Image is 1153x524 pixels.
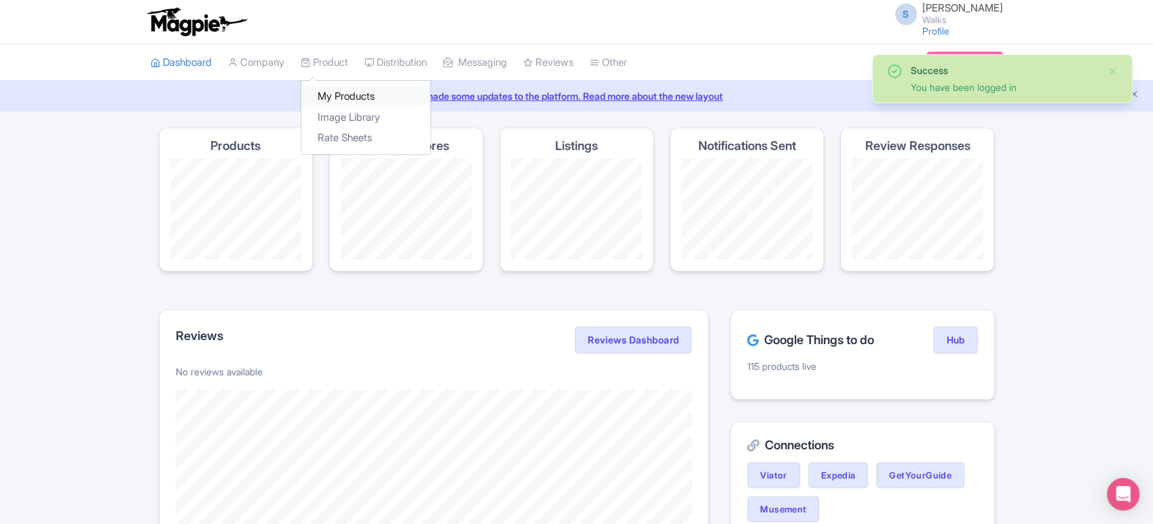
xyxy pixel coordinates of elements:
span: S [895,3,917,25]
h2: Connections [747,438,977,452]
a: My Products [301,86,430,107]
span: [PERSON_NAME] [922,1,1003,14]
a: Profile [922,25,949,37]
small: Walks [922,16,1003,24]
button: Close [1108,63,1118,79]
a: Company [228,44,284,81]
a: Reviews [523,44,573,81]
a: Distribution [364,44,427,81]
a: Product [301,44,348,81]
p: No reviews available [176,364,692,379]
a: Image Library [301,107,430,128]
h4: Listings [555,139,598,153]
a: Subscription [926,52,1002,72]
a: Messaging [443,44,507,81]
h2: Google Things to do [747,333,874,347]
a: Viator [747,462,799,488]
img: logo-ab69f6fb50320c5b225c76a69d11143b.png [144,7,249,37]
button: Close announcement [1129,88,1139,103]
a: Reviews Dashboard [575,326,692,354]
h4: Review Responses [865,139,970,153]
a: Expedia [808,462,869,488]
a: Hub [933,326,977,354]
p: 115 products live [747,359,977,373]
a: We made some updates to the platform. Read more about the new layout [8,89,1145,103]
h4: Products [210,139,261,153]
a: S [PERSON_NAME] Walks [887,3,1003,24]
h4: Notifications Sent [698,139,796,153]
a: Rate Sheets [301,128,430,149]
a: Other [590,44,627,81]
a: Dashboard [151,44,212,81]
div: You have been logged in [911,80,1097,94]
h2: Reviews [176,329,223,343]
a: GetYourGuide [876,462,964,488]
div: Success [911,63,1097,77]
div: Open Intercom Messenger [1107,478,1139,510]
a: Musement [747,496,819,522]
